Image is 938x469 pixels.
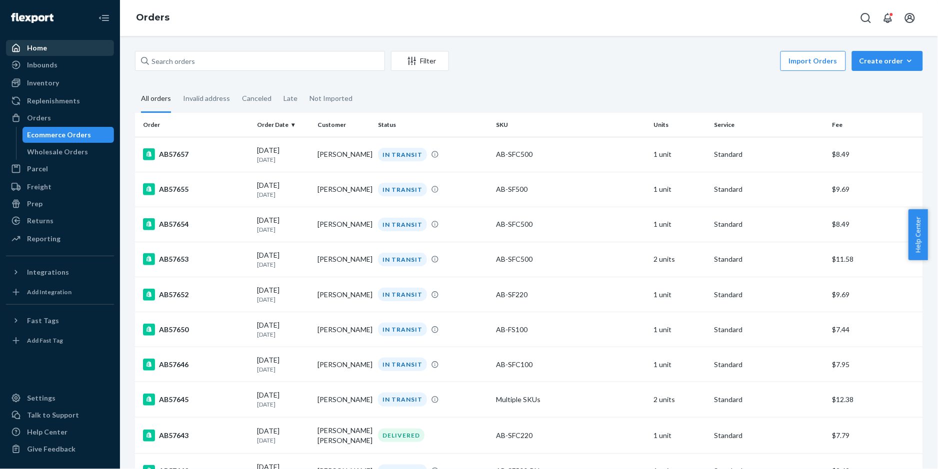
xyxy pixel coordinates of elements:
div: [DATE] [257,285,309,304]
div: [DATE] [257,390,309,409]
div: AB57654 [143,218,249,230]
th: Order [135,113,253,137]
div: IN TRANSIT [378,218,427,231]
td: $12.38 [828,382,923,417]
button: Open account menu [900,8,920,28]
div: AB-SFC500 [496,149,645,159]
div: Help Center [27,427,67,437]
input: Search orders [135,51,385,71]
div: Invalid address [183,85,230,111]
a: Wholesale Orders [22,144,114,160]
a: Add Integration [6,284,114,300]
div: Settings [27,393,55,403]
p: Standard [714,184,824,194]
td: 2 units [650,242,710,277]
div: Home [27,43,47,53]
td: 1 unit [650,347,710,382]
div: IN TRANSIT [378,288,427,301]
p: [DATE] [257,436,309,445]
div: IN TRANSIT [378,323,427,336]
div: Add Fast Tag [27,336,63,345]
button: Help Center [908,209,928,260]
p: Standard [714,395,824,405]
a: Settings [6,390,114,406]
div: Integrations [27,267,69,277]
div: AB-SFC100 [496,360,645,370]
td: [PERSON_NAME] [313,207,374,242]
button: Give Feedback [6,441,114,457]
div: Add Integration [27,288,71,296]
div: [DATE] [257,250,309,269]
th: Status [374,113,492,137]
button: Integrations [6,264,114,280]
div: Prep [27,199,42,209]
p: Standard [714,360,824,370]
div: AB57646 [143,359,249,371]
p: [DATE] [257,225,309,234]
p: [DATE] [257,260,309,269]
div: Wholesale Orders [27,147,88,157]
div: Inventory [27,78,59,88]
a: Orders [136,12,169,23]
div: Give Feedback [27,444,75,454]
div: Late [283,85,297,111]
div: Fast Tags [27,316,59,326]
div: AB57652 [143,289,249,301]
td: 1 unit [650,417,710,454]
button: Fast Tags [6,313,114,329]
div: Orders [27,113,51,123]
a: Prep [6,196,114,212]
img: Flexport logo [11,13,53,23]
a: Replenishments [6,93,114,109]
td: 2 units [650,382,710,417]
div: AB57657 [143,148,249,160]
a: Add Fast Tag [6,333,114,349]
td: [PERSON_NAME] [313,172,374,207]
div: [DATE] [257,145,309,164]
div: Returns [27,216,53,226]
div: AB-SF220 [496,290,645,300]
td: $9.69 [828,172,923,207]
div: IN TRANSIT [378,253,427,266]
button: Import Orders [780,51,846,71]
button: Open Search Box [856,8,876,28]
th: Units [650,113,710,137]
p: Standard [714,431,824,441]
div: IN TRANSIT [378,393,427,406]
div: Ecommerce Orders [27,130,91,140]
p: [DATE] [257,330,309,339]
div: IN TRANSIT [378,183,427,196]
div: AB57655 [143,183,249,195]
td: [PERSON_NAME] [313,137,374,172]
ol: breadcrumbs [128,3,177,32]
th: SKU [492,113,649,137]
td: [PERSON_NAME] [313,347,374,382]
td: 1 unit [650,137,710,172]
td: [PERSON_NAME] [PERSON_NAME] [313,417,374,454]
div: AB-SFC500 [496,254,645,264]
div: [DATE] [257,180,309,199]
p: Standard [714,254,824,264]
p: [DATE] [257,400,309,409]
div: AB57643 [143,430,249,442]
button: Close Navigation [94,8,114,28]
div: [DATE] [257,355,309,374]
td: 1 unit [650,207,710,242]
td: $8.49 [828,137,923,172]
div: Freight [27,182,51,192]
td: $11.58 [828,242,923,277]
div: All orders [141,85,171,113]
div: AB57653 [143,253,249,265]
div: IN TRANSIT [378,148,427,161]
div: Parcel [27,164,48,174]
td: $7.79 [828,417,923,454]
div: [DATE] [257,320,309,339]
div: Create order [859,56,915,66]
div: Talk to Support [27,410,79,420]
a: Inventory [6,75,114,91]
div: Customer [317,120,370,129]
div: Not Imported [309,85,352,111]
div: AB-SFC500 [496,219,645,229]
p: [DATE] [257,365,309,374]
